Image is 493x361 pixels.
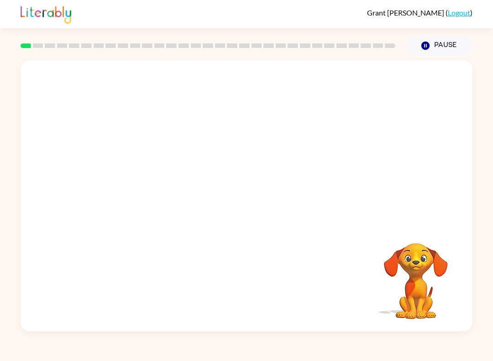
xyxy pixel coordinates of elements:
[406,35,472,56] button: Pause
[367,8,472,17] div: ( )
[21,4,71,24] img: Literably
[367,8,446,17] span: Grant [PERSON_NAME]
[448,8,470,17] a: Logout
[370,229,462,320] video: Your browser must support playing .mp4 files to use Literably. Please try using another browser.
